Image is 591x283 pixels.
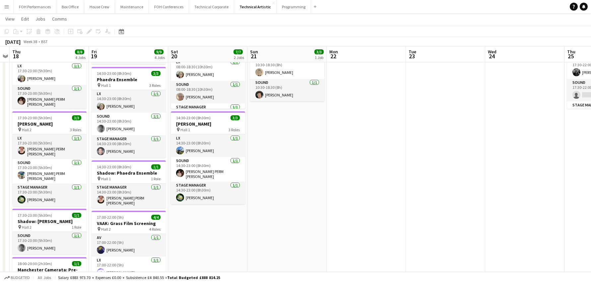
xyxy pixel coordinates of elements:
[56,0,84,13] button: Box Office
[33,15,48,23] a: Jobs
[91,52,97,60] span: 19
[315,55,323,60] div: 1 Job
[189,0,234,13] button: Technical Corporate
[151,176,161,181] span: 1 Role
[176,115,211,120] span: 14:30-23:00 (8h30m)
[101,227,111,232] span: Hall 2
[49,15,70,23] a: Comms
[12,184,87,206] app-card-role: Stage Manager1/117:30-23:00 (5h30m)[PERSON_NAME]
[101,83,111,88] span: Hall 1
[3,15,17,23] a: View
[171,182,245,204] app-card-role: Stage Manager1/114:30-23:00 (8h30m)[PERSON_NAME]
[154,49,164,54] span: 9/9
[12,85,87,109] app-card-role: Sound1/117:30-23:00 (5h30m)[PERSON_NAME] PERM [PERSON_NAME]
[22,127,32,132] span: Hall 2
[329,49,338,55] span: Mon
[92,220,166,226] h3: VAAK: Grass Film Screening
[92,160,166,208] app-job-card: 14:30-23:00 (8h30m)1/1Shadow: Phaedra Ensemble Hall 11 RoleStage Manager1/114:30-23:00 (8h30m)[PE...
[84,0,115,13] button: House Crew
[41,39,48,44] div: BST
[92,90,166,113] app-card-role: LX1/114:30-23:00 (8h30m)[PERSON_NAME]
[72,115,81,120] span: 3/3
[12,218,87,224] h3: Shadow: [PERSON_NAME]
[566,52,575,60] span: 25
[11,52,21,60] span: 18
[151,71,161,76] span: 3/3
[70,127,81,132] span: 3 Roles
[277,0,311,13] button: Programming
[487,52,496,60] span: 24
[92,184,166,208] app-card-role: Stage Manager1/114:30-23:00 (8h30m)[PERSON_NAME] PERM [PERSON_NAME]
[92,67,166,158] app-job-card: 14:30-23:00 (8h30m)3/3Phaedra Ensemble Hall 13 RolesLX1/114:30-23:00 (8h30m)[PERSON_NAME]Sound1/1...
[171,135,245,157] app-card-role: LX1/114:30-23:00 (8h30m)[PERSON_NAME]
[92,49,97,55] span: Fri
[230,115,240,120] span: 3/3
[229,127,240,132] span: 3 Roles
[18,261,52,266] span: 18:00-20:30 (2h30m)
[180,127,190,132] span: Hall 1
[18,213,52,218] span: 17:30-23:00 (5h30m)
[171,121,245,127] h3: [PERSON_NAME]
[92,113,166,135] app-card-role: Sound1/114:30-23:00 (8h30m)[PERSON_NAME]
[36,275,52,280] span: All jobs
[250,56,324,79] app-card-role: LX1/110:30-18:30 (8h)[PERSON_NAME]
[75,55,86,60] div: 4 Jobs
[151,164,161,169] span: 1/1
[12,159,87,184] app-card-role: Sound1/117:30-23:00 (5h30m)[PERSON_NAME] PERM [PERSON_NAME]
[171,49,178,55] span: Sat
[58,275,220,280] div: Salary £883 973.70 + Expenses £0.00 + Subsistence £4 840.55 =
[12,111,87,206] app-job-card: 17:30-23:00 (5h30m)3/3[PERSON_NAME] Hall 23 RolesLX1/117:30-23:00 (5h30m)[PERSON_NAME] PERM [PERS...
[234,55,244,60] div: 2 Jobs
[92,170,166,176] h3: Shadow: Phaedra Ensemble
[12,232,87,255] app-card-role: Sound1/117:30-23:00 (5h30m)[PERSON_NAME]
[92,256,166,279] app-card-role: LX1/117:00-22:00 (5h)[PERSON_NAME]
[12,209,87,255] app-job-card: 17:30-23:00 (5h30m)1/1Shadow: [PERSON_NAME] Hall 21 RoleSound1/117:30-23:00 (5h30m)[PERSON_NAME]
[75,49,84,54] span: 8/8
[249,52,258,60] span: 21
[97,71,131,76] span: 14:30-23:00 (8h30m)
[12,135,87,159] app-card-role: LX1/117:30-23:00 (5h30m)[PERSON_NAME] PERM [PERSON_NAME]
[250,49,258,55] span: Sun
[12,62,87,85] app-card-role: LX1/117:30-23:00 (5h30m)[PERSON_NAME]
[567,49,575,55] span: Thu
[149,227,161,232] span: 4 Roles
[409,49,416,55] span: Tue
[171,58,245,81] app-card-role: LX1/108:00-18:30 (10h30m)[PERSON_NAME]
[72,213,81,218] span: 1/1
[21,16,29,22] span: Edit
[155,55,165,60] div: 4 Jobs
[171,111,245,204] app-job-card: 14:30-23:00 (8h30m)3/3[PERSON_NAME] Hall 13 RolesLX1/114:30-23:00 (8h30m)[PERSON_NAME]Sound1/114:...
[11,275,30,280] span: Budgeted
[250,79,324,101] app-card-role: Sound1/110:30-18:30 (8h)[PERSON_NAME]
[19,15,32,23] a: Edit
[171,157,245,182] app-card-role: Sound1/114:30-23:00 (8h30m)[PERSON_NAME] PERM [PERSON_NAME]
[167,275,220,280] span: Total Budgeted £888 814.25
[12,49,21,55] span: Thu
[22,39,38,44] span: Week 38
[92,234,166,256] app-card-role: AV1/117:00-22:00 (5h)[PERSON_NAME]
[149,0,189,13] button: FOH Conferences
[12,267,87,279] h3: Manchester Camerata: Pre-Concert talk
[97,164,131,169] span: 14:30-23:00 (8h30m)
[5,38,21,45] div: [DATE]
[92,135,166,158] app-card-role: Stage Manager1/114:30-23:00 (8h30m)[PERSON_NAME]
[328,52,338,60] span: 22
[35,16,45,22] span: Jobs
[97,215,124,220] span: 17:00-22:00 (5h)
[408,52,416,60] span: 23
[171,103,245,126] app-card-role: Stage Manager1/1
[72,225,81,230] span: 1 Role
[12,121,87,127] h3: [PERSON_NAME]
[5,16,15,22] span: View
[314,49,324,54] span: 3/3
[170,52,178,60] span: 20
[101,176,111,181] span: Hall 1
[22,225,32,230] span: Hall 2
[72,261,81,266] span: 1/1
[92,77,166,83] h3: Phaedra Ensemble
